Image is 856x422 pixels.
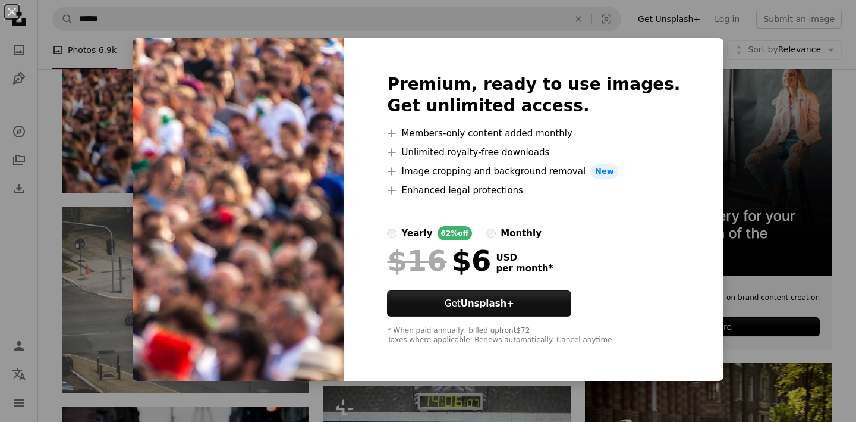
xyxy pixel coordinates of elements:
input: yearly62%off [387,229,396,238]
strong: Unsplash+ [461,298,514,309]
span: New [590,164,619,179]
div: $6 [387,245,491,276]
span: per month * [496,263,553,274]
li: Enhanced legal protections [387,183,680,198]
img: premium_photo-1661780854814-8c260a9708b8 [133,38,344,381]
li: Image cropping and background removal [387,164,680,179]
li: Unlimited royalty-free downloads [387,145,680,160]
div: yearly [401,226,432,240]
input: monthly [486,229,496,238]
div: monthly [501,226,542,240]
h2: Premium, ready to use images. Get unlimited access. [387,74,680,117]
span: $16 [387,245,446,276]
li: Members-only content added monthly [387,126,680,140]
span: USD [496,252,553,263]
button: GetUnsplash+ [387,290,571,317]
div: * When paid annually, billed upfront $72 Taxes where applicable. Renews automatically. Cancel any... [387,326,680,345]
div: 62% off [438,226,473,240]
